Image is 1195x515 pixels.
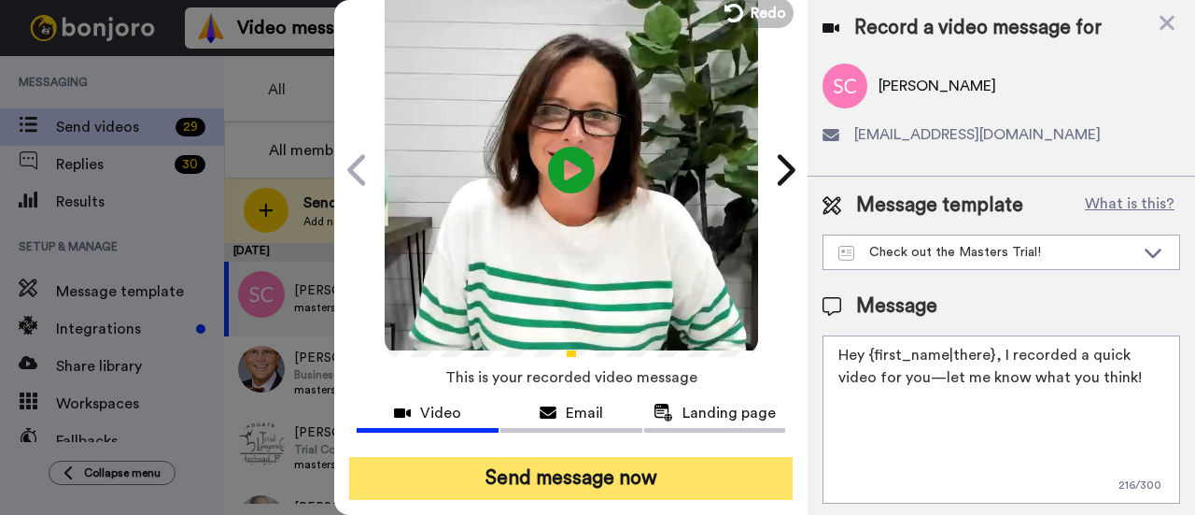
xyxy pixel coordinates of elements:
span: Email [566,402,603,424]
button: Send message now [349,457,793,500]
div: Check out the Masters Trial! [838,243,1134,262]
span: [EMAIL_ADDRESS][DOMAIN_NAME] [854,123,1101,146]
span: This is your recorded video message [445,357,697,398]
span: Landing page [682,402,776,424]
span: Message [856,293,937,321]
textarea: Hey {first_name|there}, I recorded a quick video for you—let me know what you think! [822,336,1180,504]
span: Video [420,402,461,424]
img: Message-temps.svg [838,246,854,261]
span: Message template [856,192,1023,220]
button: What is this? [1079,192,1180,220]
